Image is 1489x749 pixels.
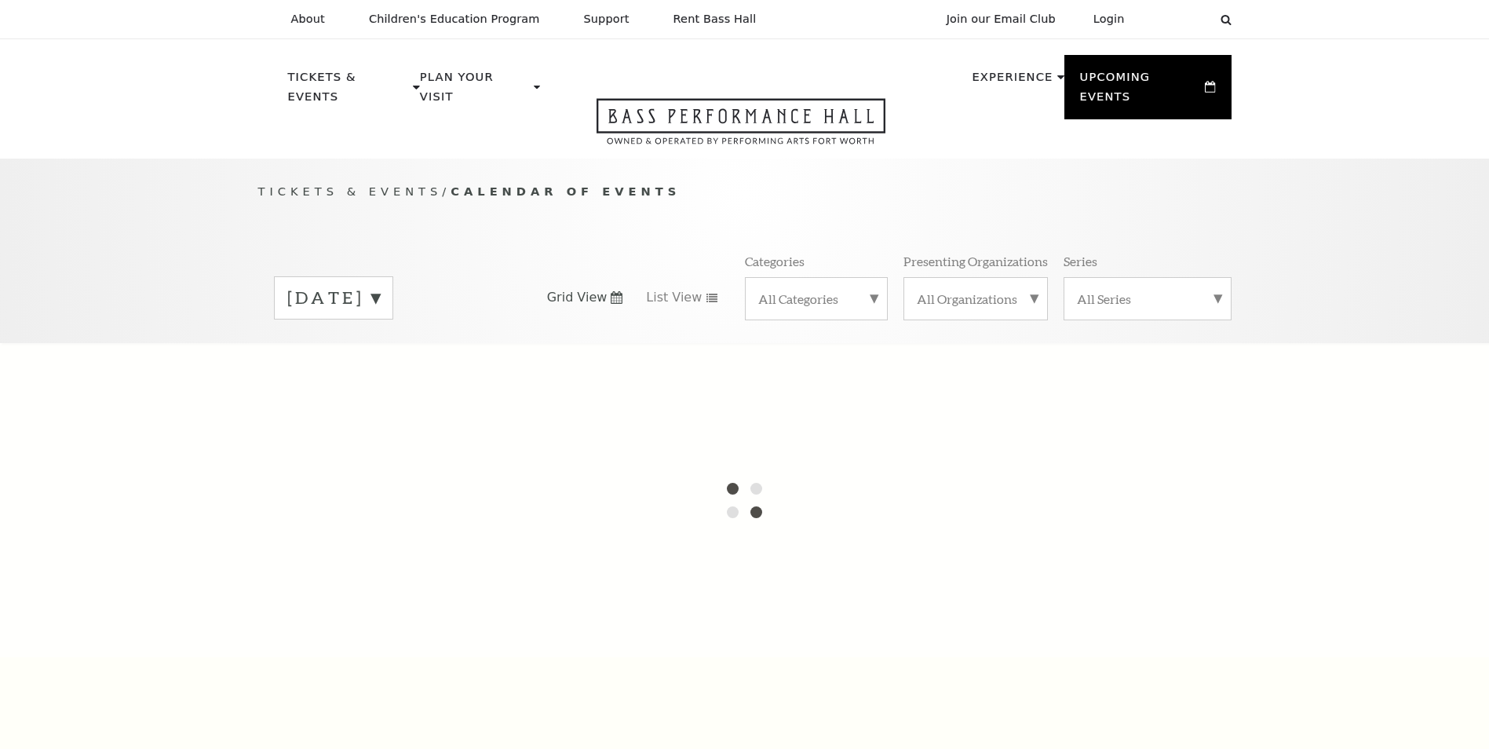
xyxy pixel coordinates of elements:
[673,13,757,26] p: Rent Bass Hall
[1064,253,1097,269] p: Series
[584,13,630,26] p: Support
[972,68,1053,96] p: Experience
[547,289,608,306] span: Grid View
[1077,290,1218,307] label: All Series
[369,13,540,26] p: Children's Education Program
[903,253,1048,269] p: Presenting Organizations
[420,68,530,115] p: Plan Your Visit
[758,290,874,307] label: All Categories
[1150,12,1206,27] select: Select:
[258,182,1232,202] p: /
[917,290,1035,307] label: All Organizations
[646,289,702,306] span: List View
[745,253,805,269] p: Categories
[258,185,443,198] span: Tickets & Events
[1080,68,1202,115] p: Upcoming Events
[291,13,325,26] p: About
[451,185,681,198] span: Calendar of Events
[287,286,380,310] label: [DATE]
[288,68,410,115] p: Tickets & Events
